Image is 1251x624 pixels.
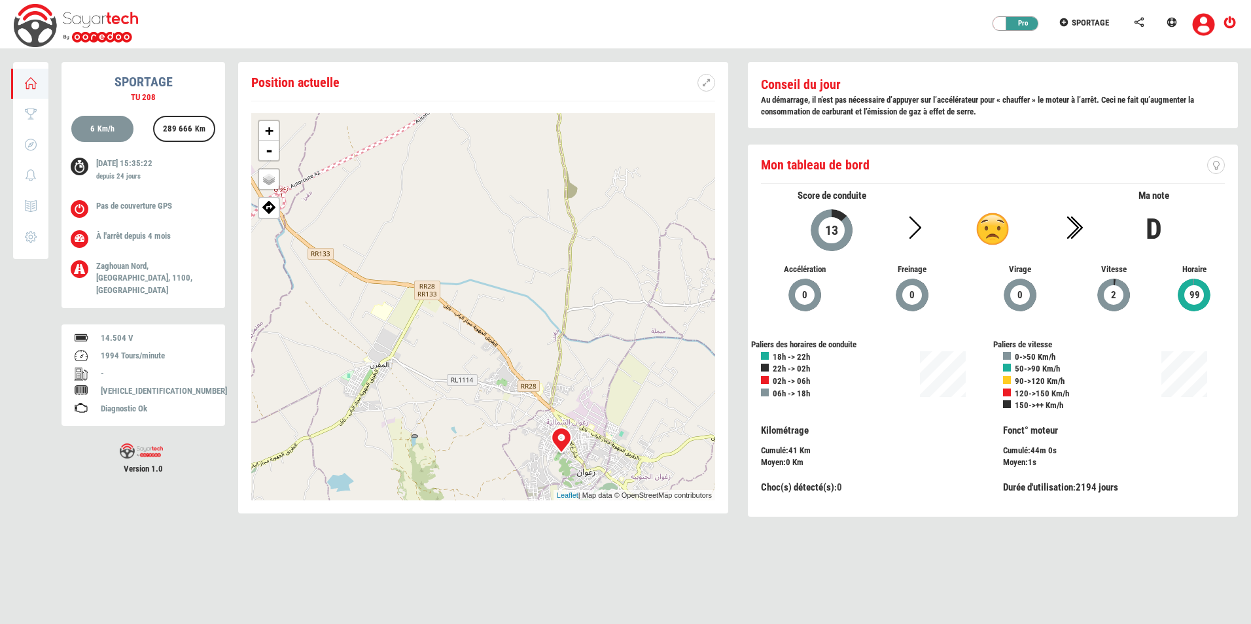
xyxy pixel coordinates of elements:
[1164,264,1225,276] span: Horaire
[557,491,578,499] a: Leaflet
[259,121,279,141] a: Zoom in
[976,213,1009,245] img: d.png
[259,141,279,160] a: Zoom out
[802,288,808,303] span: 0
[909,288,915,303] span: 0
[62,463,225,476] span: Version 1.0
[761,457,983,469] div: :
[115,74,173,90] b: SPORTAGE
[1003,445,1028,455] span: Cumulé
[157,117,211,143] div: 289 666
[761,481,834,493] span: Choc(s) détecté(s)
[1015,389,1069,398] b: 120->150 Km/h
[1015,400,1063,410] b: 150->++ Km/h
[1015,352,1055,362] b: 0->50 Km/h
[800,445,811,455] span: Km
[868,264,956,276] span: Freinage
[101,350,212,362] div: 1994 Tours/minute
[97,124,115,135] label: Km/h
[798,190,866,201] span: Score de conduite
[101,403,212,415] div: Diagnostic Ok
[96,231,122,241] span: À l'arrêt
[1110,288,1117,303] span: 2
[62,92,225,104] div: TU 208
[773,364,810,373] b: 22h -> 02h
[792,457,803,467] span: Km
[1189,288,1201,303] span: 99
[761,95,1194,117] b: Au démarrage, il n’est pas nécessaire d’appuyer sur l’accélérateur pour « chauffer » le moteur à ...
[993,424,1235,469] div: :
[262,199,276,214] img: directions.png
[259,169,279,189] a: Layers
[761,445,786,455] span: Cumulé
[761,457,783,467] span: Moyen
[1003,457,1225,469] div: :
[773,352,810,362] b: 18h -> 22h
[1028,457,1036,467] span: 1s
[1146,212,1162,246] b: D
[786,457,790,467] span: 0
[1138,190,1169,201] span: Ma note
[1003,457,1025,467] span: Moyen
[1000,17,1039,30] div: Pro
[96,200,205,213] p: Pas de couverture GPS
[251,75,340,90] span: Position actuelle
[761,424,983,438] p: Kilométrage
[96,171,141,182] label: depuis 24 jours
[96,260,205,297] p: Zaghouan Nord, [GEOGRAPHIC_DATA], 1100, [GEOGRAPHIC_DATA]
[976,264,1063,276] span: Virage
[1072,18,1109,27] span: SPORTAGE
[993,339,1235,351] div: Paliers de vitesse
[1031,445,1057,455] span: 44m 0s
[751,339,993,351] div: Paliers des horaires de conduite
[1003,481,1225,494] div: :
[124,231,171,241] span: depuis 4 mois
[1015,364,1060,373] b: 50->90 Km/h
[751,424,993,469] div: :
[1076,481,1118,493] span: 2194 jours
[554,490,715,501] div: | Map data © OpenStreetMap contributors
[1003,481,1073,493] span: Durée d'utilisation
[761,157,870,173] span: Mon tableau de bord
[101,368,212,380] div: -
[1015,376,1065,386] b: 90->120 Km/h
[96,158,205,184] p: [DATE] 15:35:22
[761,481,983,494] div: :
[101,332,212,345] div: 14.504 V
[837,481,842,493] span: 0
[84,117,120,143] div: 6
[761,264,849,276] span: Accélération
[824,222,839,238] span: 13
[788,445,798,455] span: 41
[773,376,810,386] b: 02h -> 06h
[195,124,205,135] label: Km
[1084,264,1144,276] span: Vitesse
[761,77,841,92] b: Conseil du jour
[773,389,810,398] b: 06h -> 18h
[120,443,163,459] img: sayartech-logo.png
[1017,288,1023,303] span: 0
[1003,424,1225,438] p: Fonct° moteur
[259,198,279,214] span: Afficher ma position sur google map
[101,385,212,398] div: [VEHICLE_IDENTIFICATION_NUMBER]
